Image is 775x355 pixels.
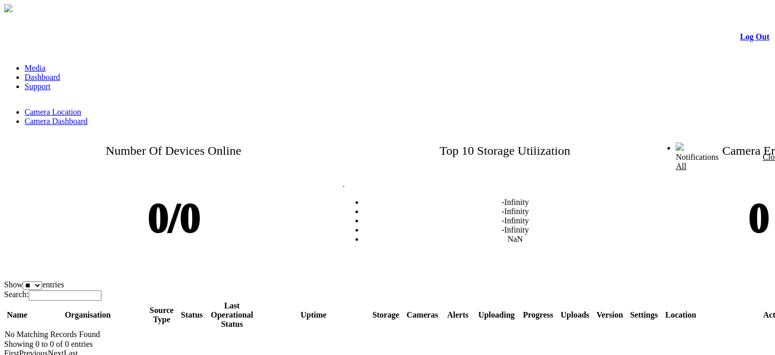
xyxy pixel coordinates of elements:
th: Uptime : activate to sort column ascending [258,301,369,329]
span: Version [596,310,623,319]
div: Notifications [676,153,749,171]
span: Organisation [65,310,111,319]
span: -Infinity [501,207,529,216]
span: Status [181,310,203,319]
a: Camera Dashboard [25,117,88,126]
span: Last Operational Status [211,301,253,328]
h1: Top 10 Storage Utilization [343,144,666,158]
span: Alerts [447,310,469,319]
span: Source Type [150,306,174,324]
label: Show entries [4,280,64,289]
th: Version : activate to sort column ascending [593,301,626,329]
span: Progress [523,310,553,319]
a: Camera Location [25,108,81,116]
th: Status : activate to sort column ascending [178,301,205,329]
th: Alerts : activate to sort column ascending [442,301,474,329]
h1: 0/0 [6,196,341,242]
span: Uploading [478,310,515,319]
input: Search: [29,290,101,301]
span: Name [7,310,27,319]
th: Settings : activate to sort column ascending [626,301,661,329]
a: Media [25,64,46,72]
label: Search: [4,290,101,299]
th: Uploads : activate to sort column ascending [557,301,593,329]
img: arrow-3.png [4,4,12,12]
span: Welcome, [PERSON_NAME] (General User) [533,143,655,151]
th: Uploading : activate to sort column ascending [474,301,519,329]
h1: Number Of Devices Online [6,144,341,158]
th: Progress : activate to sort column ascending [519,301,557,329]
div: Showing 0 to 0 of 0 entries [4,340,771,349]
span: Cameras [407,310,438,319]
img: bell24.png [676,142,684,151]
span: Uploads [561,310,590,319]
select: Showentries [23,281,42,290]
a: Dashboard [25,73,60,81]
span: Location [665,310,696,319]
th: Cameras : activate to sort column ascending [403,301,442,329]
th: Storage : activate to sort column ascending [369,301,403,329]
a: Log Out [740,32,769,41]
th: Organisation : activate to sort column ascending [30,301,145,329]
a: Support [25,82,51,91]
span: -Infinity [501,216,529,225]
th: Name : activate to sort column ascending [4,301,30,329]
span: Settings [630,310,658,319]
th: Source Type : activate to sort column ascending [145,301,178,329]
th: Location [661,301,700,329]
span: -Infinity [501,198,529,206]
span: Storage [372,310,399,319]
span: Uptime [301,310,327,319]
span: NaN [508,235,523,243]
span: -Infinity [501,225,529,234]
th: Last Operational Status : activate to sort column ascending [206,301,259,329]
